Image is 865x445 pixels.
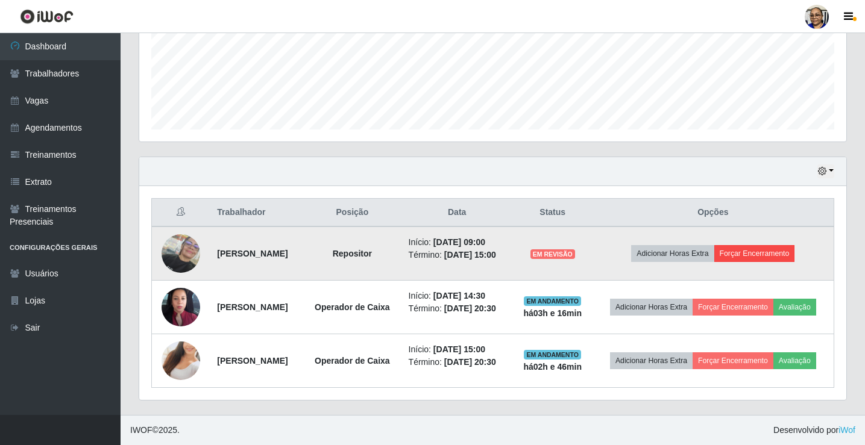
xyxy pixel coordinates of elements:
[409,302,506,315] li: Término:
[693,352,773,369] button: Forçar Encerramento
[524,296,581,306] span: EM ANDAMENTO
[610,352,693,369] button: Adicionar Horas Extra
[401,199,513,227] th: Data
[130,424,180,437] span: © 2025 .
[210,199,303,227] th: Trabalhador
[530,249,575,259] span: EM REVISÃO
[523,362,582,372] strong: há 02 h e 46 min
[838,425,855,435] a: iWof
[444,357,496,367] time: [DATE] 20:30
[217,302,288,312] strong: [PERSON_NAME]
[162,234,200,273] img: 1720171489810.jpeg
[433,237,485,247] time: [DATE] 09:00
[693,299,773,316] button: Forçar Encerramento
[315,356,390,366] strong: Operador de Caixa
[409,356,506,369] li: Término:
[409,290,506,302] li: Início:
[433,291,485,300] time: [DATE] 14:30
[714,245,795,262] button: Forçar Encerramento
[130,425,153,435] span: IWOF
[773,424,855,437] span: Desenvolvido por
[610,299,693,316] button: Adicionar Horas Extra
[217,249,288,258] strong: [PERSON_NAME]
[773,299,816,316] button: Avaliação
[433,344,485,354] time: [DATE] 15:00
[524,350,581,359] span: EM ANDAMENTO
[631,245,714,262] button: Adicionar Horas Extra
[333,249,372,258] strong: Repositor
[303,199,401,227] th: Posição
[513,199,593,227] th: Status
[444,303,496,313] time: [DATE] 20:30
[315,302,390,312] strong: Operador de Caixa
[162,264,200,350] img: 1724447097155.jpeg
[217,356,288,366] strong: [PERSON_NAME]
[409,343,506,356] li: Início:
[523,308,582,318] strong: há 03 h e 16 min
[20,9,74,24] img: CoreUI Logo
[409,249,506,261] li: Término:
[444,250,496,260] time: [DATE] 15:00
[593,199,834,227] th: Opções
[773,352,816,369] button: Avaliação
[162,326,200,395] img: 1749153095661.jpeg
[409,236,506,249] li: Início:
